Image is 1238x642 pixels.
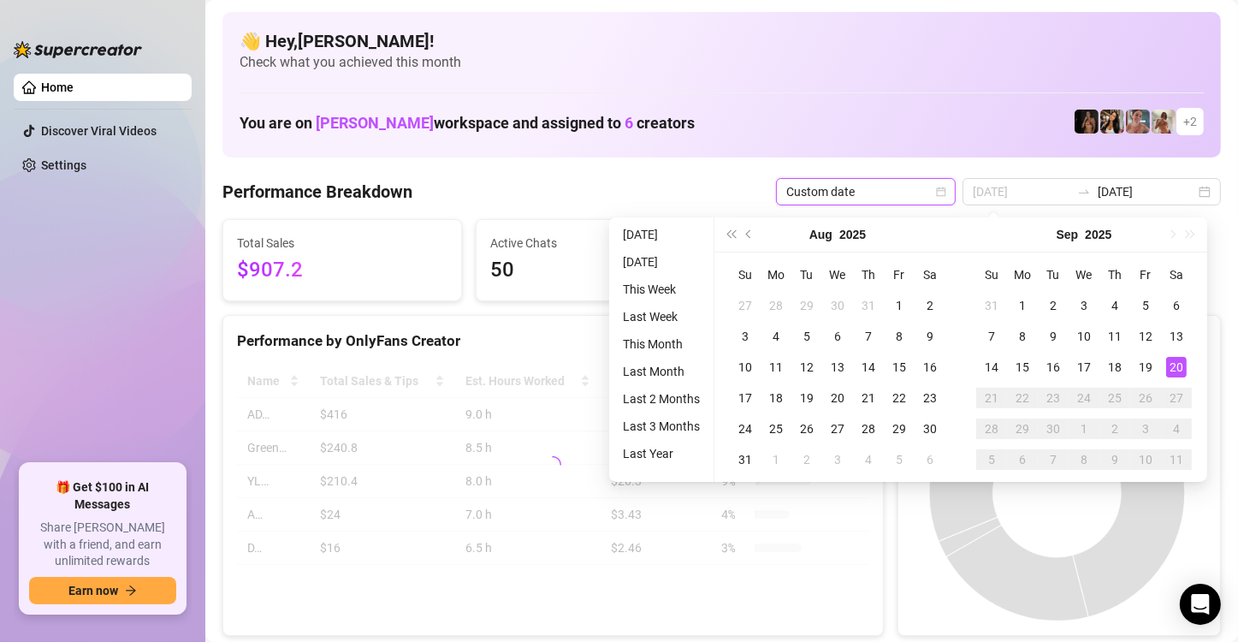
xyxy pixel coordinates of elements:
[858,295,879,316] div: 31
[853,259,884,290] th: Th
[616,443,707,464] li: Last Year
[981,326,1002,347] div: 7
[1043,326,1063,347] div: 9
[761,321,791,352] td: 2025-08-04
[730,259,761,290] th: Su
[616,279,707,300] li: This Week
[1038,321,1069,352] td: 2025-09-09
[797,388,817,408] div: 19
[786,179,945,205] span: Custom date
[541,453,565,477] span: loading
[616,361,707,382] li: Last Month
[237,254,447,287] span: $907.2
[730,290,761,321] td: 2025-07-27
[1161,383,1192,413] td: 2025-09-27
[1038,290,1069,321] td: 2025-09-02
[1166,295,1187,316] div: 6
[41,158,86,172] a: Settings
[1038,413,1069,444] td: 2025-09-30
[1166,419,1187,439] div: 4
[827,326,848,347] div: 6
[889,419,909,439] div: 29
[1069,290,1099,321] td: 2025-09-03
[1038,383,1069,413] td: 2025-09-23
[1012,295,1033,316] div: 1
[1130,290,1161,321] td: 2025-09-05
[1166,449,1187,470] div: 11
[1105,449,1125,470] div: 9
[616,389,707,409] li: Last 2 Months
[1099,383,1130,413] td: 2025-09-25
[920,388,940,408] div: 23
[1069,321,1099,352] td: 2025-09-10
[1105,357,1125,377] div: 18
[976,321,1007,352] td: 2025-09-07
[766,388,786,408] div: 18
[1099,352,1130,383] td: 2025-09-18
[915,413,945,444] td: 2025-08-30
[1043,449,1063,470] div: 7
[1130,444,1161,475] td: 2025-10-10
[791,352,822,383] td: 2025-08-12
[1007,413,1038,444] td: 2025-09-29
[735,388,755,408] div: 17
[1074,295,1094,316] div: 3
[853,444,884,475] td: 2025-09-04
[915,444,945,475] td: 2025-09-06
[858,357,879,377] div: 14
[889,295,909,316] div: 1
[730,383,761,413] td: 2025-08-17
[1012,357,1033,377] div: 15
[1074,419,1094,439] div: 1
[1135,449,1156,470] div: 10
[827,388,848,408] div: 20
[735,357,755,377] div: 10
[884,383,915,413] td: 2025-08-22
[797,326,817,347] div: 5
[1038,259,1069,290] th: Tu
[809,217,832,252] button: Choose a month
[853,383,884,413] td: 2025-08-21
[740,217,759,252] button: Previous month (PageUp)
[920,449,940,470] div: 6
[616,224,707,245] li: [DATE]
[29,520,176,570] span: Share [PERSON_NAME] with a friend, and earn unlimited rewards
[920,295,940,316] div: 2
[1135,388,1156,408] div: 26
[240,114,695,133] h1: You are on workspace and assigned to creators
[936,187,946,197] span: calendar
[827,449,848,470] div: 3
[1085,217,1111,252] button: Choose a year
[766,449,786,470] div: 1
[1012,388,1033,408] div: 22
[1180,584,1221,625] div: Open Intercom Messenger
[791,259,822,290] th: Tu
[976,290,1007,321] td: 2025-08-31
[761,290,791,321] td: 2025-07-28
[822,413,853,444] td: 2025-08-27
[827,419,848,439] div: 27
[791,290,822,321] td: 2025-07-29
[1043,388,1063,408] div: 23
[915,383,945,413] td: 2025-08-23
[1074,388,1094,408] div: 24
[1161,290,1192,321] td: 2025-09-06
[735,449,755,470] div: 31
[822,383,853,413] td: 2025-08-20
[839,217,866,252] button: Choose a year
[791,321,822,352] td: 2025-08-05
[981,295,1002,316] div: 31
[1043,357,1063,377] div: 16
[858,388,879,408] div: 21
[1074,449,1094,470] div: 8
[1161,444,1192,475] td: 2025-10-11
[1166,326,1187,347] div: 13
[1161,413,1192,444] td: 2025-10-04
[616,252,707,272] li: [DATE]
[616,334,707,354] li: This Month
[1007,321,1038,352] td: 2025-09-08
[920,326,940,347] div: 9
[761,444,791,475] td: 2025-09-01
[616,416,707,437] li: Last 3 Months
[1074,357,1094,377] div: 17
